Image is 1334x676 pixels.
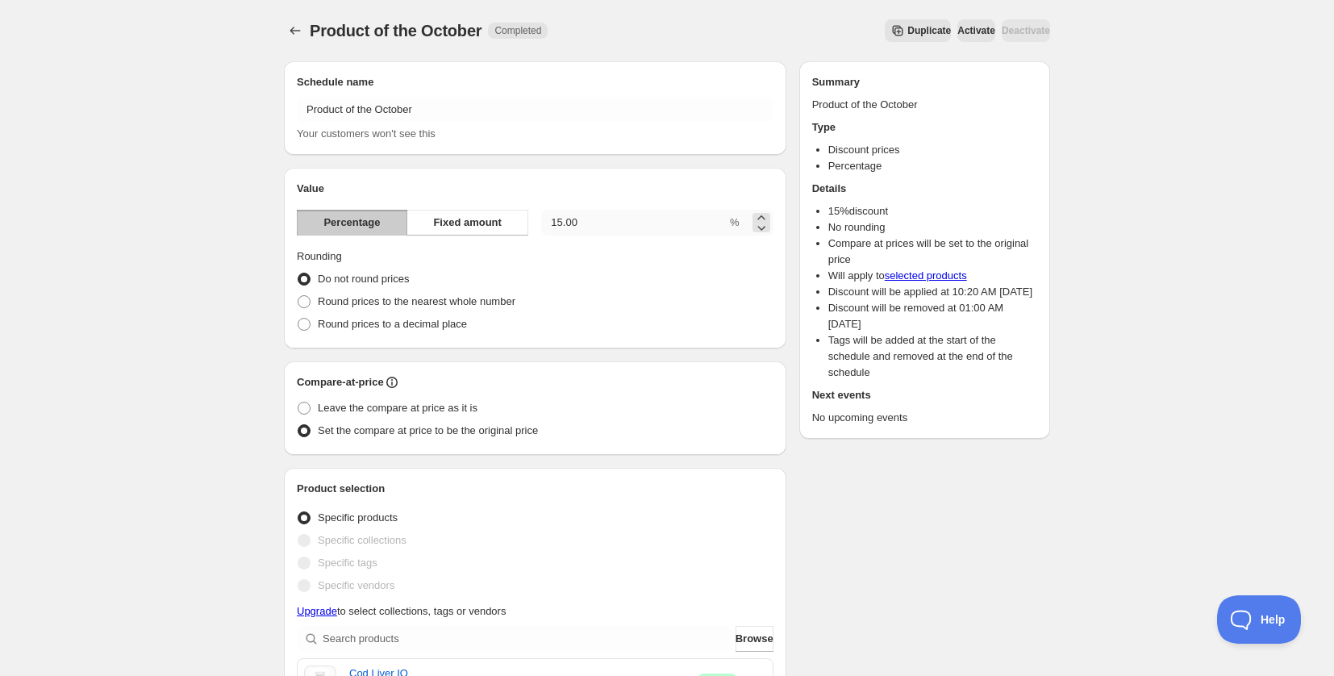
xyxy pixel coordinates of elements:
[284,19,306,42] button: Schedules
[828,203,1037,219] li: 15 % discount
[812,387,1037,403] h2: Next events
[297,181,773,197] h2: Value
[297,210,407,236] button: Percentage
[297,127,436,140] span: Your customers won't see this
[885,269,967,282] a: selected products
[828,142,1037,158] li: Discount prices
[828,332,1037,381] li: Tags will be added at the start of the schedule and removed at the end of the schedule
[1217,595,1302,644] iframe: Toggle Customer Support
[297,374,384,390] h2: Compare-at-price
[828,284,1037,300] li: Discount will be applied at 10:20 AM [DATE]
[957,19,995,42] button: Activate
[297,250,342,262] span: Rounding
[736,626,773,652] button: Browse
[318,511,398,524] span: Specific products
[406,210,528,236] button: Fixed amount
[730,216,740,228] span: %
[318,557,377,569] span: Specific tags
[323,626,732,652] input: Search products
[323,215,380,231] span: Percentage
[297,605,337,617] a: Upgrade
[433,215,502,231] span: Fixed amount
[318,424,538,436] span: Set the compare at price to be the original price
[812,410,1037,426] p: No upcoming events
[812,119,1037,136] h2: Type
[828,219,1037,236] li: No rounding
[318,295,515,307] span: Round prices to the nearest whole number
[828,158,1037,174] li: Percentage
[318,402,477,414] span: Leave the compare at price as it is
[494,24,541,37] span: Completed
[885,19,951,42] button: Secondary action label
[297,481,773,497] h2: Product selection
[828,236,1037,268] li: Compare at prices will be set to the original price
[318,273,409,285] span: Do not round prices
[957,24,995,37] span: Activate
[736,631,773,647] span: Browse
[828,300,1037,332] li: Discount will be removed at 01:00 AM [DATE]
[907,24,951,37] span: Duplicate
[812,74,1037,90] h2: Summary
[297,603,773,620] p: to select collections, tags or vendors
[318,579,394,591] span: Specific vendors
[828,268,1037,284] li: Will apply to
[318,318,467,330] span: Round prices to a decimal place
[318,534,406,546] span: Specific collections
[297,74,773,90] h2: Schedule name
[812,181,1037,197] h2: Details
[812,97,1037,113] p: Product of the October
[310,22,481,40] span: Product of the October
